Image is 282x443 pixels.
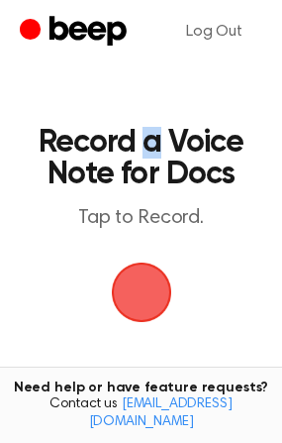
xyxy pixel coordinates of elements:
[112,263,171,322] button: Beep Logo
[166,8,262,55] a: Log Out
[36,127,246,190] h1: Record a Voice Note for Docs
[20,13,132,52] a: Beep
[89,397,233,429] a: [EMAIL_ADDRESS][DOMAIN_NAME]
[36,206,246,231] p: Tap to Record.
[12,396,270,431] span: Contact us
